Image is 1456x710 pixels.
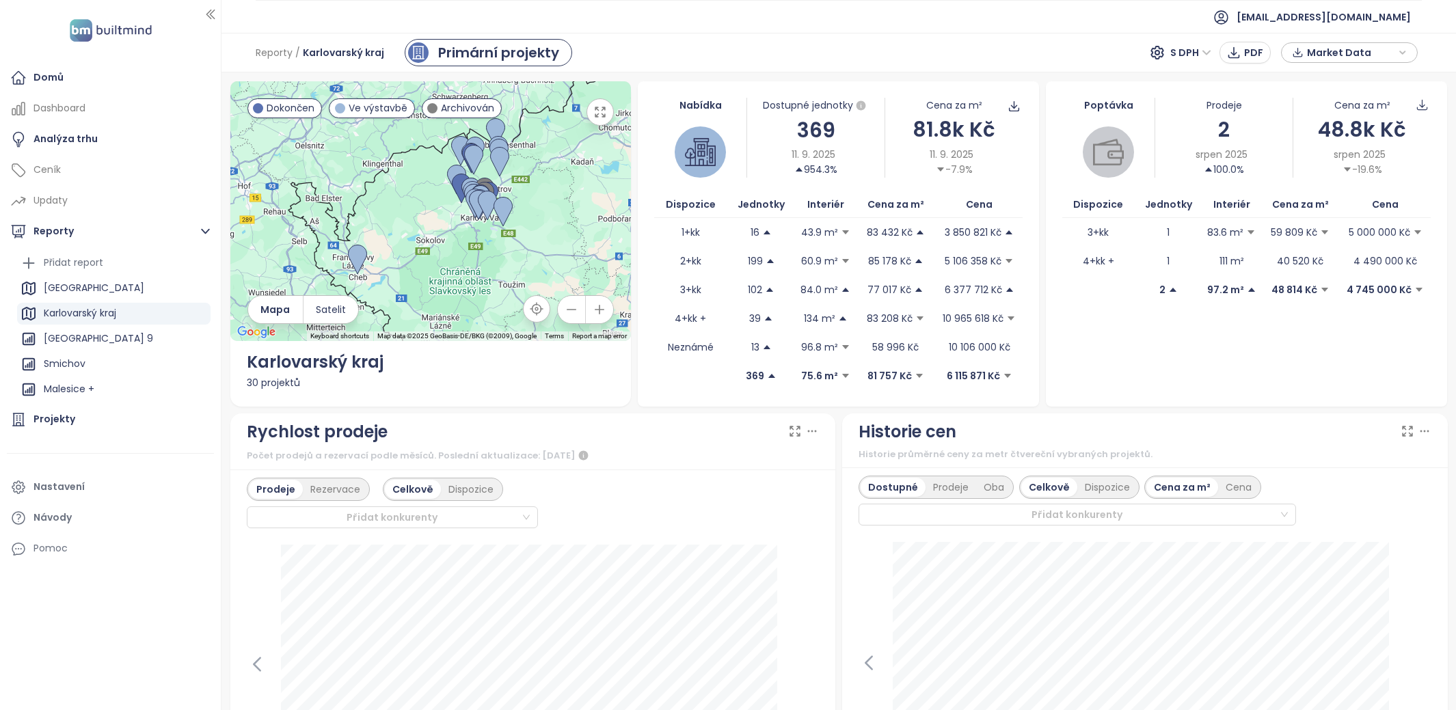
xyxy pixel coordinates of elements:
div: Karlovarský kraj [17,303,211,325]
span: Satelit [316,302,346,317]
td: 1+kk [654,218,727,247]
p: 10 106 000 Kč [949,340,1010,355]
div: 30 projektů [247,375,615,390]
div: Celkově [385,480,441,499]
img: house [685,137,716,167]
span: caret-up [762,342,772,352]
div: [GEOGRAPHIC_DATA] 9 [44,330,153,347]
p: 83 208 Kč [867,311,913,326]
a: Report a map error [572,332,627,340]
p: 60.9 m² [801,254,838,269]
div: Poptávka [1062,98,1155,113]
div: Dostupné jednotky [747,98,885,114]
p: 83 432 Kč [867,225,913,240]
div: Projekty [33,411,75,428]
div: Updaty [33,192,68,209]
span: caret-down [1343,165,1352,174]
div: Počet prodejů a rezervací podle měsíců. Poslední aktualizace: [DATE] [247,448,820,464]
span: Market Data [1307,42,1395,63]
div: Přidat report [44,254,103,271]
div: Cena za m² [1334,98,1390,113]
div: Primární projekty [438,42,559,63]
button: Satelit [304,296,358,323]
img: Google [234,323,279,341]
p: 6 115 871 Kč [947,368,1000,383]
div: Malesice + [17,379,211,400]
div: Pomoc [33,540,68,557]
span: caret-down [1320,228,1330,237]
div: 48.8k Kč [1293,113,1431,146]
p: 58 996 Kč [872,340,919,355]
div: Karlovarský kraj [44,305,116,322]
span: 11. 9. 2025 [792,147,835,162]
p: 1 [1167,254,1170,269]
span: caret-up [841,285,850,295]
div: [GEOGRAPHIC_DATA] [17,277,211,299]
p: 39 [749,311,761,326]
p: 48 814 Kč [1271,282,1317,297]
p: 96.8 m² [801,340,838,355]
span: caret-down [1413,228,1423,237]
div: Nastavení [33,478,85,495]
th: Dispozice [1062,191,1134,218]
span: caret-down [1003,371,1012,381]
div: Smichov [17,353,211,375]
p: 81 757 Kč [867,368,912,383]
span: caret-down [915,371,924,381]
span: caret-up [794,165,804,174]
img: wallet [1093,137,1124,167]
a: Updaty [7,187,214,215]
p: 2 [1159,282,1165,297]
div: Prodeje [1155,98,1293,113]
span: Ve výstavbě [349,100,407,115]
span: caret-down [841,371,850,381]
span: caret-down [841,342,850,352]
p: 6 377 712 Kč [945,282,1002,297]
td: 4+kk + [1062,247,1134,275]
span: Dokončen [267,100,314,115]
div: Dostupné [861,478,926,497]
a: Nastavení [7,474,214,501]
span: srpen 2025 [1196,147,1248,162]
span: [EMAIL_ADDRESS][DOMAIN_NAME] [1237,1,1411,33]
p: 5 000 000 Kč [1349,225,1410,240]
th: Jednotky [1134,191,1202,218]
div: 100.0% [1204,162,1244,177]
span: S DPH [1170,42,1211,63]
span: caret-down [841,228,850,237]
span: / [295,40,300,65]
div: [GEOGRAPHIC_DATA] 9 [17,328,211,350]
span: Karlovarský kraj [303,40,384,65]
div: Celkově [1021,478,1077,497]
div: Malesice + [44,381,94,398]
div: Analýza trhu [33,131,98,148]
p: 77 017 Kč [867,282,911,297]
p: 111 m² [1219,254,1244,269]
div: -7.9% [936,162,973,177]
td: 2+kk [654,247,727,275]
span: caret-down [1006,314,1016,323]
a: Ceník [7,156,214,184]
th: Cena [936,191,1023,218]
th: Cena za m² [855,191,936,218]
p: 16 [751,225,759,240]
a: Projekty [7,406,214,433]
span: caret-up [1004,228,1014,237]
span: caret-up [765,285,774,295]
p: 369 [746,368,764,383]
div: Historie cen [859,419,956,445]
p: 4 490 000 Kč [1353,254,1417,269]
a: Návody [7,504,214,532]
span: caret-up [766,256,775,266]
td: Neznámé [654,333,727,361]
div: Návody [33,509,72,526]
span: caret-up [915,228,925,237]
button: Mapa [248,296,303,323]
span: caret-up [764,314,773,323]
span: caret-down [936,165,945,174]
div: Pomoc [7,535,214,562]
div: Cena [1218,478,1259,497]
p: 102 [748,282,762,297]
